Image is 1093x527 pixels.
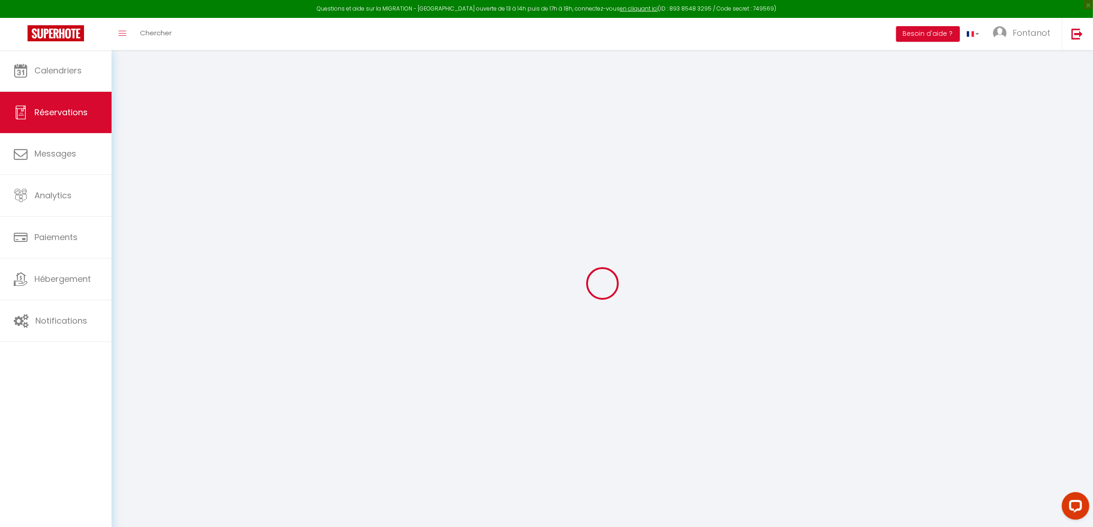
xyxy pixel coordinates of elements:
[34,65,82,76] span: Calendriers
[34,107,88,118] span: Réservations
[34,190,72,201] span: Analytics
[28,25,84,41] img: Super Booking
[993,26,1007,40] img: ...
[35,315,87,326] span: Notifications
[1054,488,1093,527] iframe: LiveChat chat widget
[986,18,1062,50] a: ... Fontanot
[34,148,76,159] span: Messages
[140,28,172,38] span: Chercher
[133,18,179,50] a: Chercher
[34,231,78,243] span: Paiements
[1013,27,1050,39] span: Fontanot
[34,273,91,285] span: Hébergement
[1071,28,1083,39] img: logout
[896,26,960,42] button: Besoin d'aide ?
[620,5,658,12] a: en cliquant ici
